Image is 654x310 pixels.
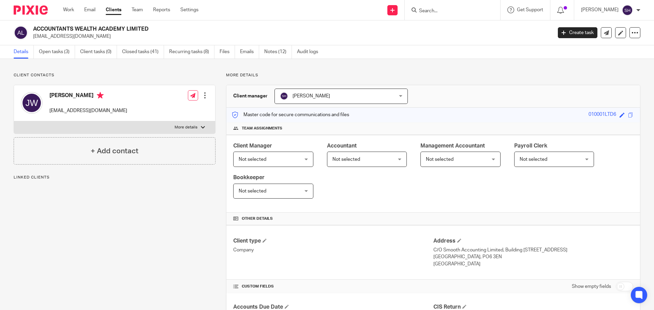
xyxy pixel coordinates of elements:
[80,45,117,59] a: Client tasks (0)
[33,33,548,40] p: [EMAIL_ADDRESS][DOMAIN_NAME]
[233,143,272,149] span: Client Manager
[180,6,198,13] a: Settings
[297,45,323,59] a: Audit logs
[49,92,127,100] h4: [PERSON_NAME]
[97,92,104,99] i: Primary
[232,111,349,118] p: Master code for secure communications and files
[84,6,95,13] a: Email
[433,261,633,267] p: [GEOGRAPHIC_DATA]
[589,111,616,119] div: 010001LTD6
[14,73,215,78] p: Client contacts
[233,237,433,245] h4: Client type
[14,45,34,59] a: Details
[572,283,611,290] label: Show empty fields
[418,8,480,14] input: Search
[239,157,266,162] span: Not selected
[21,92,43,114] img: svg%3E
[558,27,597,38] a: Create task
[175,125,197,130] p: More details
[233,175,265,180] span: Bookkeeper
[63,6,74,13] a: Work
[293,94,330,98] span: [PERSON_NAME]
[233,93,268,99] h3: Client manager
[106,6,121,13] a: Clients
[14,175,215,180] p: Linked clients
[39,45,75,59] a: Open tasks (3)
[240,45,259,59] a: Emails
[226,73,640,78] p: More details
[426,157,454,162] span: Not selected
[233,284,433,289] h4: CUSTOM FIELDS
[239,189,266,193] span: Not selected
[581,6,619,13] p: [PERSON_NAME]
[517,7,543,12] span: Get Support
[14,5,48,15] img: Pixie
[33,26,445,33] h2: ACCOUNTANTS WEALTH ACADEMY LIMITED
[280,92,288,100] img: svg%3E
[91,146,138,156] h4: + Add contact
[14,26,28,40] img: svg%3E
[242,126,282,131] span: Team assignments
[622,5,633,16] img: svg%3E
[169,45,214,59] a: Recurring tasks (8)
[433,247,633,253] p: C/O Smooth Accounting Limited, Building [STREET_ADDRESS]
[332,157,360,162] span: Not selected
[122,45,164,59] a: Closed tasks (41)
[153,6,170,13] a: Reports
[242,216,273,221] span: Other details
[233,247,433,253] p: Company
[327,143,357,149] span: Accountant
[49,107,127,114] p: [EMAIL_ADDRESS][DOMAIN_NAME]
[132,6,143,13] a: Team
[520,157,547,162] span: Not selected
[220,45,235,59] a: Files
[433,253,633,260] p: [GEOGRAPHIC_DATA], PO6 3EN
[264,45,292,59] a: Notes (12)
[514,143,547,149] span: Payroll Clerk
[433,237,633,245] h4: Address
[420,143,485,149] span: Management Accountant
